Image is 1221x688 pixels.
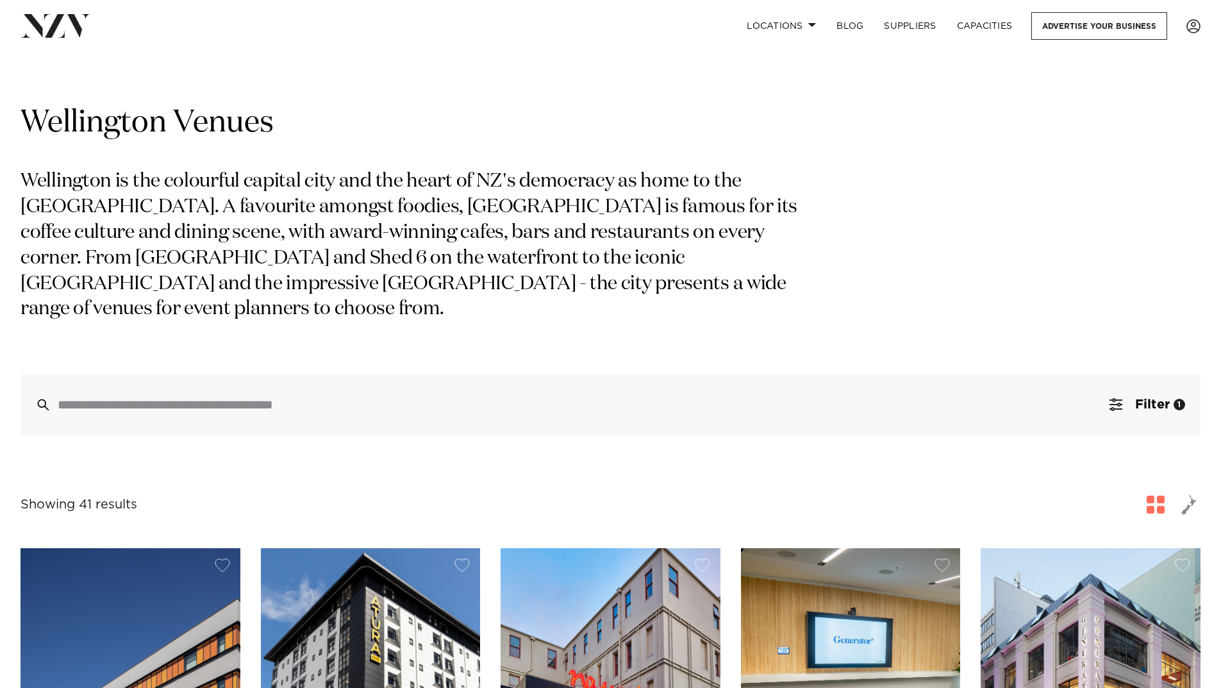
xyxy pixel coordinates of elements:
[947,12,1023,40] a: Capacities
[1031,12,1167,40] a: Advertise your business
[21,495,137,515] div: Showing 41 results
[21,103,1200,144] h1: Wellington Venues
[1174,399,1185,410] div: 1
[1094,374,1200,435] button: Filter1
[736,12,826,40] a: Locations
[826,12,874,40] a: BLOG
[21,169,813,323] p: Wellington is the colourful capital city and the heart of NZ's democracy as home to the [GEOGRAPH...
[1135,398,1170,411] span: Filter
[21,14,90,37] img: nzv-logo.png
[874,12,946,40] a: SUPPLIERS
